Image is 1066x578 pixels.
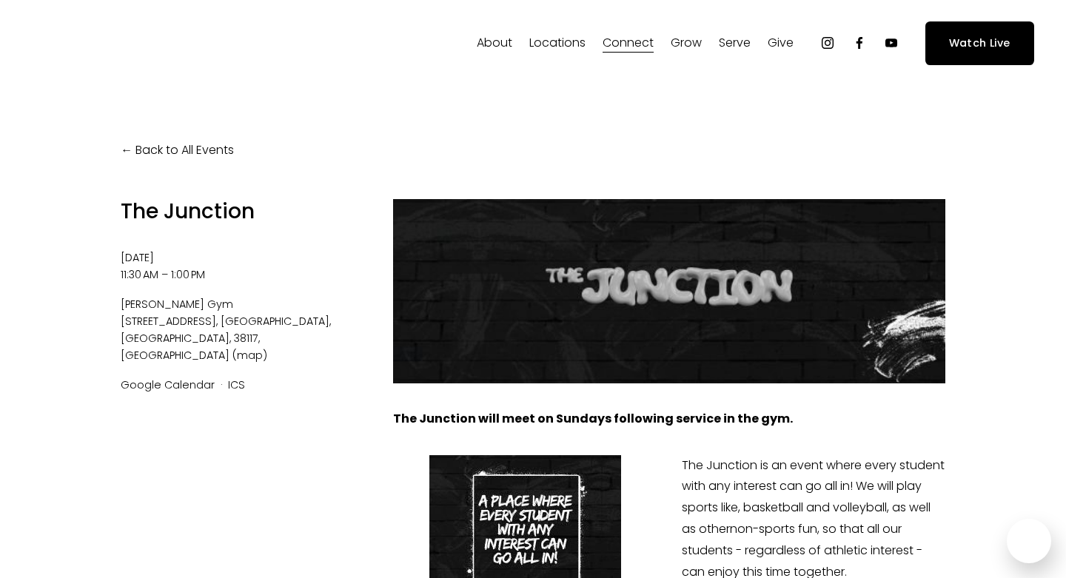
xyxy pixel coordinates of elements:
a: Watch Live [925,21,1034,65]
time: 1:00 PM [171,267,205,282]
a: Google Calendar [121,377,215,392]
a: Back to All Events [121,140,234,161]
span: [STREET_ADDRESS] [121,314,221,329]
a: folder dropdown [603,31,654,55]
strong: The Junction will meet on Sundays following service in the gym. [393,410,793,427]
a: folder dropdown [768,31,794,55]
a: Facebook [852,36,867,50]
time: 11:30 AM [121,267,158,282]
time: [DATE] [121,250,154,265]
span: [GEOGRAPHIC_DATA], [GEOGRAPHIC_DATA], 38117 [121,314,331,346]
a: folder dropdown [529,31,586,55]
a: YouTube [884,36,899,50]
span: About [477,33,512,54]
a: (map) [232,348,267,363]
span: Grow [671,33,702,54]
span: Locations [529,33,586,54]
a: folder dropdown [477,31,512,55]
a: ICS [228,377,245,392]
span: Serve [719,33,751,54]
span: [PERSON_NAME] Gym [121,296,368,313]
a: folder dropdown [719,31,751,55]
span: Give [768,33,794,54]
span: [GEOGRAPHIC_DATA] [121,348,229,363]
span: Connect [603,33,654,54]
a: folder dropdown [671,31,702,55]
a: Instagram [820,36,835,50]
h1: The Junction [121,199,368,224]
img: Fellowship Memphis [32,28,238,58]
